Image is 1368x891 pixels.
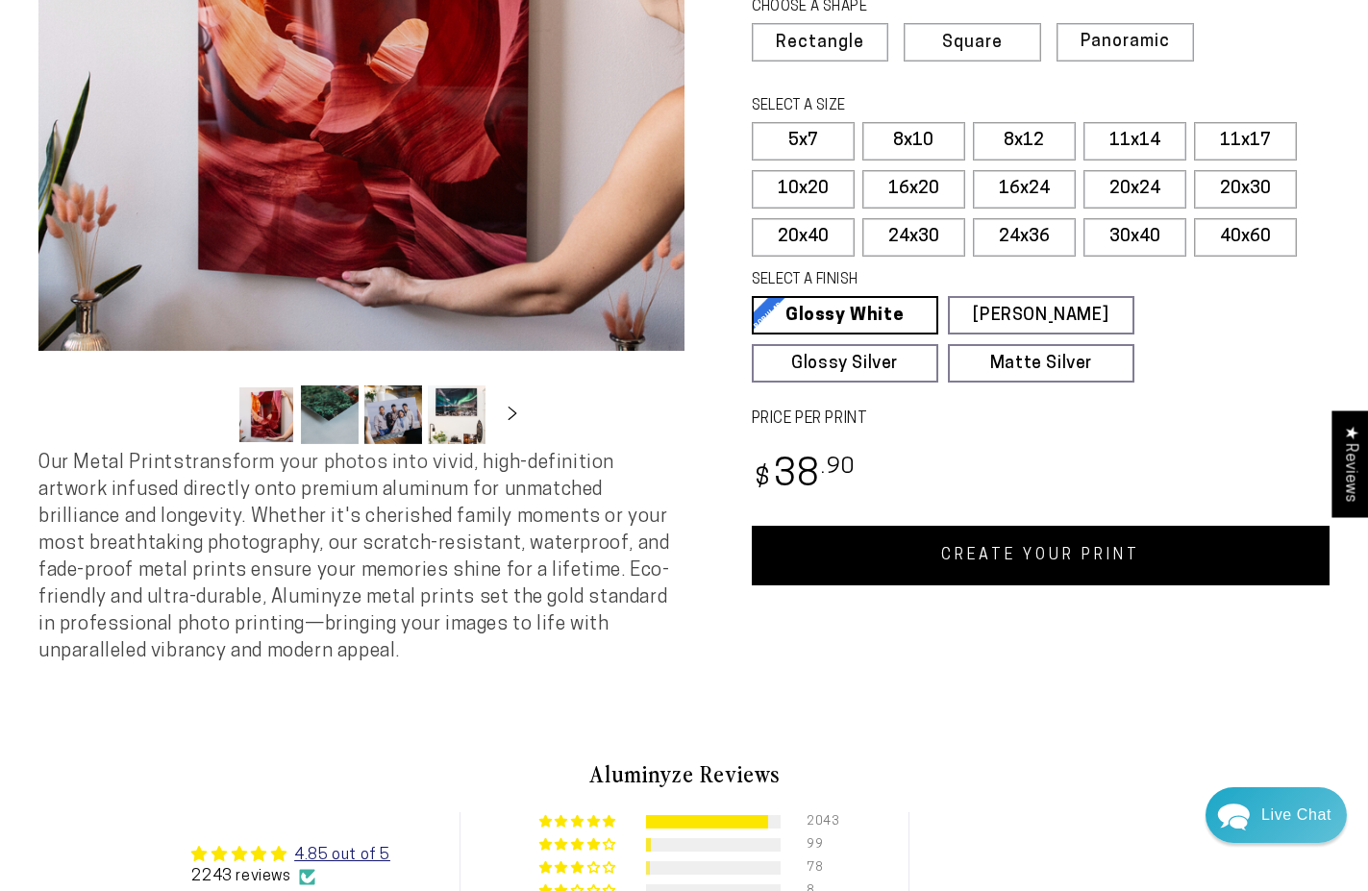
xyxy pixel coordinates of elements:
[1194,218,1297,257] label: 40x60
[752,270,1091,291] legend: SELECT A FINISH
[807,861,830,875] div: 78
[1261,787,1331,843] div: Contact Us Directly
[807,838,830,852] div: 99
[752,218,855,257] label: 20x40
[299,869,315,885] img: Verified Checkmark
[752,408,1331,431] label: PRICE PER PRINT
[973,218,1076,257] label: 24x36
[948,344,1134,383] a: Matte Silver
[752,122,855,161] label: 5x7
[301,385,359,444] button: Load image 2 in gallery view
[973,122,1076,161] label: 8x12
[752,96,1091,117] legend: SELECT A SIZE
[1083,122,1186,161] label: 11x14
[294,848,390,863] a: 4.85 out of 5
[948,296,1134,334] a: [PERSON_NAME]
[752,526,1331,585] a: CREATE YOUR PRINT
[973,170,1076,209] label: 16x24
[237,385,295,444] button: Load image 1 in gallery view
[364,385,422,444] button: Load image 3 in gallery view
[755,466,771,492] span: $
[1194,170,1297,209] label: 20x30
[862,170,965,209] label: 16x20
[428,385,485,444] button: Load image 4 in gallery view
[807,815,830,829] div: 2043
[1081,33,1170,51] span: Panoramic
[862,122,965,161] label: 8x10
[539,815,619,829] div: 91% (2043) reviews with 5 star rating
[752,170,855,209] label: 10x20
[942,35,1003,52] span: Square
[539,861,619,876] div: 3% (78) reviews with 3 star rating
[1206,787,1347,843] div: Chat widget toggle
[752,458,857,495] bdi: 38
[752,296,938,334] a: Glossy White
[491,393,534,435] button: Slide right
[1194,122,1297,161] label: 11x17
[821,457,856,479] sup: .90
[189,393,232,435] button: Slide left
[123,757,1246,790] h2: Aluminyze Reviews
[752,344,938,383] a: Glossy Silver
[776,35,864,52] span: Rectangle
[191,866,389,887] div: 2243 reviews
[862,218,965,257] label: 24x30
[191,843,389,866] div: Average rating is 4.85 stars
[1083,170,1186,209] label: 20x24
[38,454,670,661] span: Our Metal Prints transform your photos into vivid, high-definition artwork infused directly onto ...
[1331,410,1368,517] div: Click to open Judge.me floating reviews tab
[1083,218,1186,257] label: 30x40
[539,838,619,853] div: 4% (99) reviews with 4 star rating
